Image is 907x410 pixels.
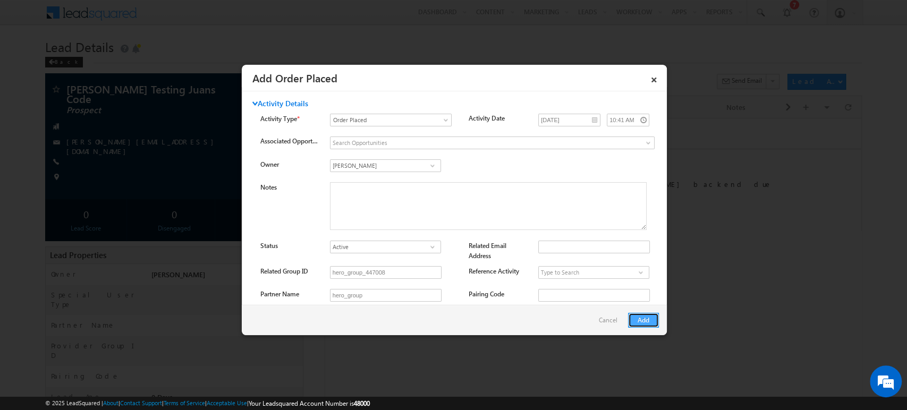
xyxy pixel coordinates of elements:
[260,267,308,275] label: Related Group ID
[252,70,337,85] a: Add Order Placed
[330,114,452,126] a: Order Placed
[330,136,655,149] input: Search Opportunities
[469,267,519,275] label: Reference Activity
[260,290,299,298] label: Partner Name
[164,399,205,406] a: Terms of Service
[260,136,319,146] label: Associated Opportunity
[260,242,278,250] label: Status
[260,183,277,191] label: Notes
[33,61,57,71] span: [DATE]
[103,399,118,406] a: About
[252,99,308,108] span: Activity Details
[56,12,87,21] div: All Selected
[120,399,162,406] a: Contact Support
[426,160,439,171] a: Show All Items
[96,82,144,90] span: [PERSON_NAME]
[55,56,179,70] div: Chat with us now
[45,398,370,408] span: © 2025 LeadSquared | | | | |
[330,115,438,125] span: Order Placed
[69,61,212,70] span: Pairing Process - User
[330,241,441,253] input: Type to Search
[151,82,198,90] span: [DATE] 10:26 AM
[183,12,204,21] div: All Time
[160,8,174,24] span: Time
[645,69,663,87] a: ×
[354,399,370,407] span: 48000
[634,267,647,278] a: Show All Items
[538,266,649,279] input: Type to Search
[469,242,506,260] label: Related Email Address
[260,114,319,124] label: Activity Type
[330,159,441,172] input: Type to Search
[145,327,193,341] em: Start Chat
[426,242,439,252] a: Show All Items
[599,313,623,333] a: Cancel
[18,56,45,70] img: d_60004797649_company_0_60004797649
[260,160,279,168] label: Owner
[174,5,200,31] div: Minimize live chat window
[69,61,447,80] span: Posted by [PERSON_NAME] backend due to creation of provider
[469,290,504,298] label: Pairing Code
[11,41,45,51] div: [DATE]
[469,114,528,123] label: Activity Date
[33,73,65,83] span: 10:26 AM
[207,399,247,406] a: Acceptable Use
[249,399,370,407] span: Your Leadsquared Account Number is
[14,98,194,318] textarea: Type your message and hit 'Enter'
[640,138,654,148] a: Show All Items
[11,8,47,24] span: Activity Type
[628,313,659,328] button: Add
[53,8,133,24] div: All Selected
[69,82,463,91] span: Added by on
